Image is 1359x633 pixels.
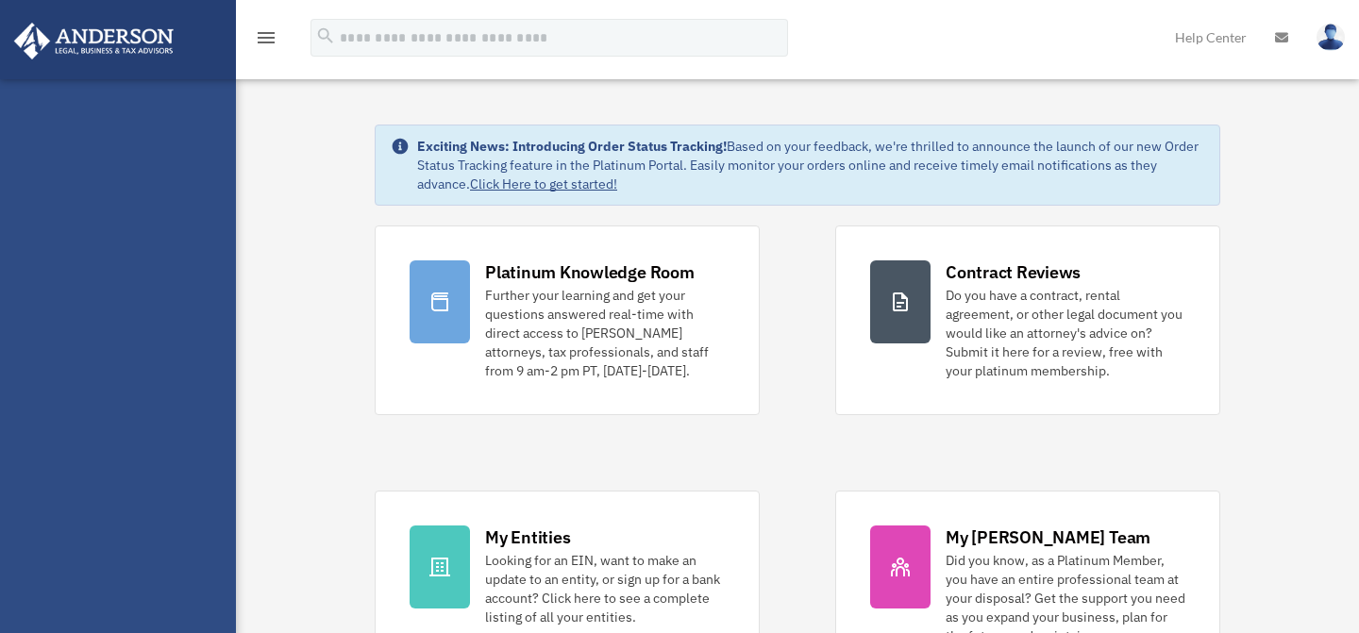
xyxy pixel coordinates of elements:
[1317,24,1345,51] img: User Pic
[946,286,1185,380] div: Do you have a contract, rental agreement, or other legal document you would like an attorney's ad...
[417,137,1204,193] div: Based on your feedback, we're thrilled to announce the launch of our new Order Status Tracking fe...
[485,286,725,380] div: Further your learning and get your questions answered real-time with direct access to [PERSON_NAM...
[485,525,570,549] div: My Entities
[946,260,1081,284] div: Contract Reviews
[946,525,1150,549] div: My [PERSON_NAME] Team
[485,260,695,284] div: Platinum Knowledge Room
[835,225,1220,415] a: Contract Reviews Do you have a contract, rental agreement, or other legal document you would like...
[255,26,277,49] i: menu
[375,225,760,415] a: Platinum Knowledge Room Further your learning and get your questions answered real-time with dire...
[255,33,277,49] a: menu
[315,25,336,46] i: search
[8,23,179,59] img: Anderson Advisors Platinum Portal
[485,551,725,626] div: Looking for an EIN, want to make an update to an entity, or sign up for a bank account? Click her...
[470,175,617,192] a: Click Here to get started!
[417,138,727,155] strong: Exciting News: Introducing Order Status Tracking!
